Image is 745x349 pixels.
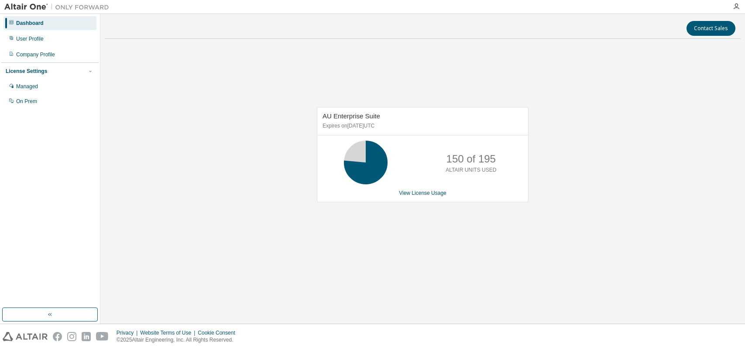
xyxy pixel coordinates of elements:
[323,122,521,130] p: Expires on [DATE] UTC
[687,21,735,36] button: Contact Sales
[140,329,198,336] div: Website Terms of Use
[16,51,55,58] div: Company Profile
[16,98,37,105] div: On Prem
[399,190,446,196] a: View License Usage
[117,336,240,344] p: © 2025 Altair Engineering, Inc. All Rights Reserved.
[96,332,109,341] img: youtube.svg
[16,83,38,90] div: Managed
[16,35,44,42] div: User Profile
[4,3,113,11] img: Altair One
[6,68,47,75] div: License Settings
[16,20,44,27] div: Dashboard
[67,332,76,341] img: instagram.svg
[53,332,62,341] img: facebook.svg
[117,329,140,336] div: Privacy
[198,329,240,336] div: Cookie Consent
[446,152,496,166] p: 150 of 195
[3,332,48,341] img: altair_logo.svg
[82,332,91,341] img: linkedin.svg
[446,166,496,174] p: ALTAIR UNITS USED
[323,112,380,120] span: AU Enterprise Suite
